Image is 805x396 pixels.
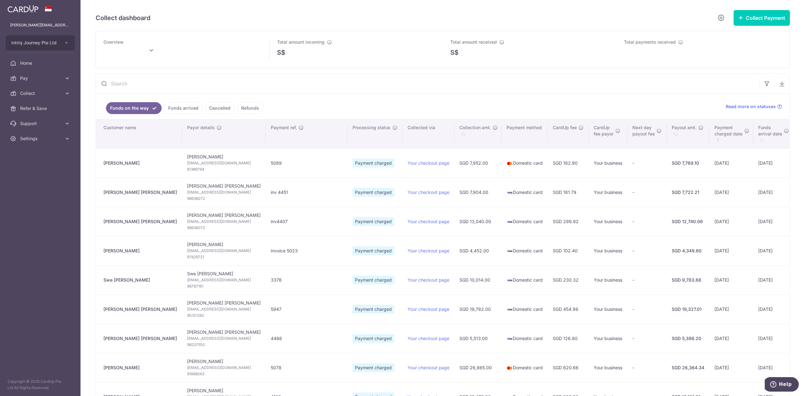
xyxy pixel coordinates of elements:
[408,365,449,370] a: Your checkout page
[187,335,261,342] span: [EMAIL_ADDRESS][DOMAIN_NAME]
[408,277,449,283] a: Your checkout page
[20,135,62,142] span: Settings
[502,324,548,353] td: Domestic card
[672,189,704,195] div: SGD 7,722.21
[589,353,627,382] td: Your business
[454,236,502,265] td: SGD 4,452.00
[734,10,790,26] button: Collect Payment
[589,178,627,207] td: Your business
[408,336,449,341] a: Your checkout page
[709,294,753,324] td: [DATE]
[353,246,394,255] span: Payment charged
[271,124,297,131] span: Payment ref.
[277,39,325,45] span: Total amount incoming
[187,166,261,173] span: 81389794
[408,190,449,195] a: Your checkout page
[103,277,177,283] div: Swe [PERSON_NAME]
[103,160,177,166] div: [PERSON_NAME]
[454,265,502,294] td: SGD 10,014.00
[6,35,75,50] button: Intriq Journey Pte Ltd
[502,294,548,324] td: Domestic card
[205,102,235,114] a: Cancelled
[103,39,124,45] span: Overview
[353,363,394,372] span: Payment charged
[353,305,394,314] span: Payment charged
[502,353,548,382] td: Domestic card
[709,148,753,178] td: [DATE]
[408,248,449,253] a: Your checkout page
[353,334,394,343] span: Payment charged
[502,207,548,236] td: Domestic card
[8,5,38,13] img: CardUp
[627,353,667,382] td: -
[553,124,577,131] span: CardUp fee
[502,265,548,294] td: Domestic card
[627,148,667,178] td: -
[714,124,742,137] span: Payment charged date
[502,119,548,148] th: Payment method
[594,124,613,137] span: CardUp fee payor
[627,294,667,324] td: -
[187,248,261,254] span: [EMAIL_ADDRESS][DOMAIN_NAME]
[502,148,548,178] td: Domestic card
[187,254,261,260] span: 97629721
[589,207,627,236] td: Your business
[353,188,394,197] span: Payment charged
[11,40,58,46] span: Intriq Journey Pte Ltd
[266,294,347,324] td: 5947
[627,324,667,353] td: -
[624,39,676,45] span: Total payments received
[353,124,391,131] span: Processing status
[627,265,667,294] td: -
[548,207,589,236] td: SGD 299.92
[187,342,261,348] span: 98237550
[266,265,347,294] td: 3376
[589,324,627,353] td: Your business
[266,119,347,148] th: Payment ref.
[182,148,266,178] td: [PERSON_NAME]
[672,124,697,131] span: Payout amt.
[187,218,261,225] span: [EMAIL_ADDRESS][DOMAIN_NAME]
[627,236,667,265] td: -
[709,207,753,236] td: [DATE]
[589,236,627,265] td: Your business
[548,294,589,324] td: SGD 454.99
[96,13,150,23] h5: Collect dashboard
[454,294,502,324] td: SGD 19,782.00
[627,207,667,236] td: -
[507,277,513,283] img: visa-sm-192604c4577d2d35970c8ed26b86981c2741ebd56154ab54ad91a526f0f24972.png
[103,189,177,195] div: [PERSON_NAME] [PERSON_NAME]
[266,178,347,207] td: inv 4451
[10,22,70,28] p: [PERSON_NAME][EMAIL_ADDRESS][DOMAIN_NAME]
[187,195,261,202] span: 98636072
[753,119,793,148] th: Fundsarrival date : activate to sort column ascending
[266,324,347,353] td: 4486
[672,335,704,342] div: SGD 5,386.20
[454,119,502,148] th: Collection amt. : activate to sort column ascending
[182,353,266,382] td: [PERSON_NAME]
[765,377,799,393] iframe: Opens a widget where you can find more information
[753,265,793,294] td: [DATE]
[450,48,458,57] span: S$
[20,90,62,96] span: Collect
[672,248,704,254] div: SGD 4,349.60
[726,103,782,110] a: Read more on statuses
[103,365,177,371] div: [PERSON_NAME]
[548,324,589,353] td: SGD 126.80
[709,353,753,382] td: [DATE]
[106,102,162,114] a: Funds on the way
[187,306,261,312] span: [EMAIL_ADDRESS][DOMAIN_NAME]
[709,178,753,207] td: [DATE]
[408,306,449,312] a: Your checkout page
[237,102,263,114] a: Refunds
[266,353,347,382] td: 5078
[182,294,266,324] td: [PERSON_NAME] [PERSON_NAME]
[589,294,627,324] td: Your business
[672,365,704,371] div: SGD 26,364.34
[266,207,347,236] td: inv4407
[187,283,261,289] span: 98787161
[507,306,513,313] img: visa-sm-192604c4577d2d35970c8ed26b86981c2741ebd56154ab54ad91a526f0f24972.png
[187,371,261,377] span: 91888063
[408,219,449,224] a: Your checkout page
[589,119,627,148] th: CardUpfee payor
